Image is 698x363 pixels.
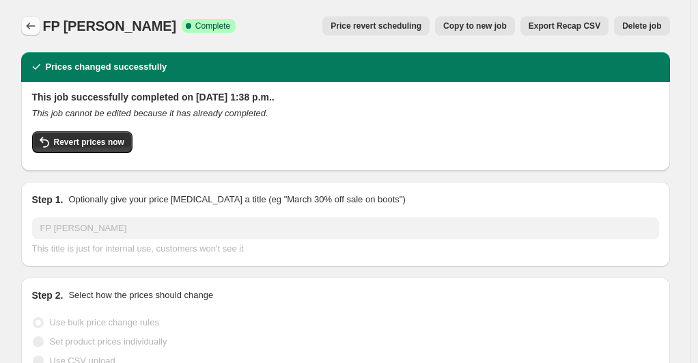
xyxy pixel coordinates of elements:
span: Use bulk price change rules [50,317,159,327]
button: Copy to new job [435,16,515,36]
span: Complete [195,21,230,31]
button: Price revert scheduling [322,16,430,36]
input: 30% off holiday sale [32,217,659,239]
span: Copy to new job [443,21,507,31]
span: Delete job [622,21,661,31]
span: This title is just for internal use, customers won't see it [32,243,244,254]
h2: Prices changed successfully [46,60,167,74]
i: This job cannot be edited because it has already completed. [32,108,268,118]
button: Price change jobs [21,16,40,36]
h2: Step 2. [32,288,64,302]
span: Export Recap CSV [529,21,600,31]
button: Delete job [614,16,669,36]
p: Optionally give your price [MEDICAL_DATA] a title (eg "March 30% off sale on boots") [68,193,405,206]
button: Revert prices now [32,131,132,153]
span: Set product prices individually [50,336,167,347]
span: Price revert scheduling [331,21,421,31]
h2: This job successfully completed on [DATE] 1:38 p.m.. [32,90,659,104]
button: Export Recap CSV [520,16,609,36]
span: Revert prices now [54,137,124,148]
h2: Step 1. [32,193,64,206]
span: FP [PERSON_NAME] [43,18,176,33]
p: Select how the prices should change [68,288,213,302]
